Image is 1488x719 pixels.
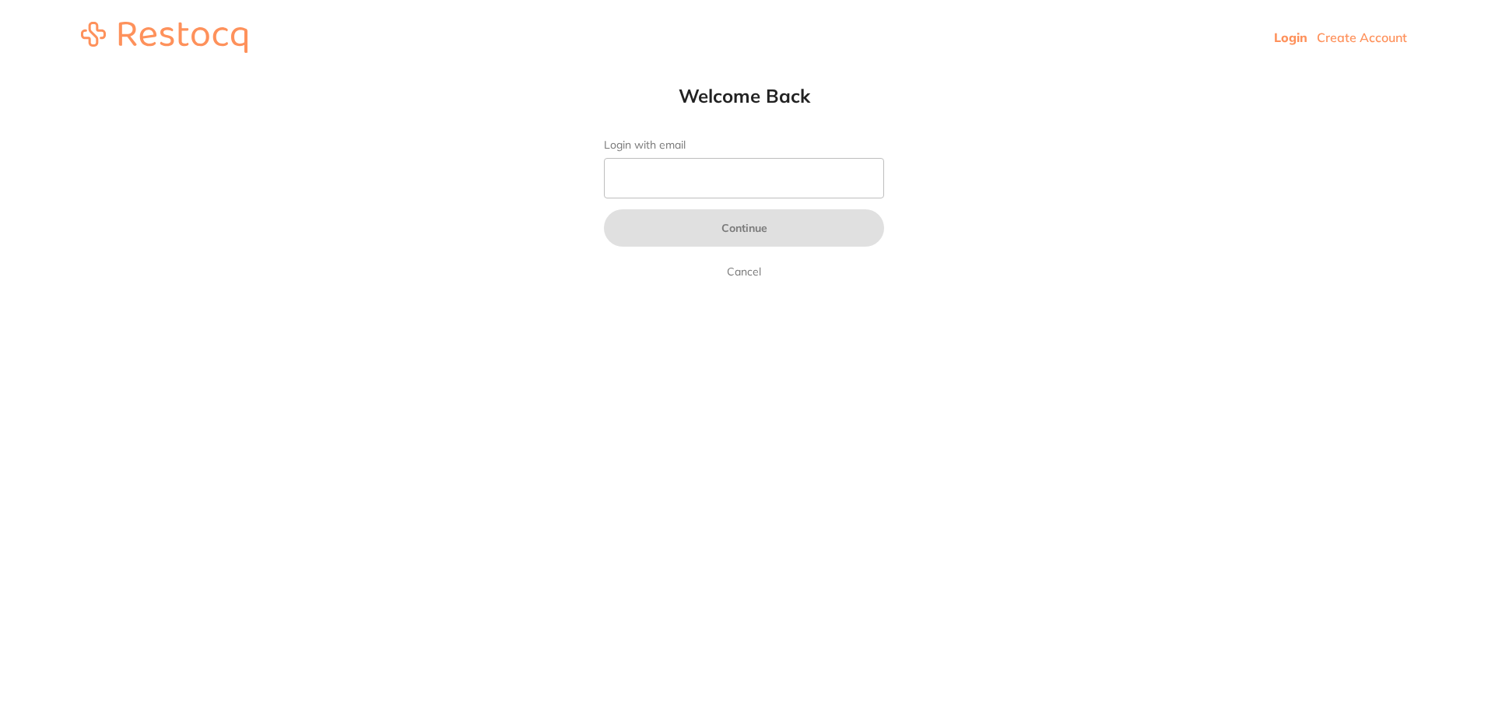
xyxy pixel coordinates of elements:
[604,139,884,152] label: Login with email
[1274,30,1307,45] a: Login
[573,84,915,107] h1: Welcome Back
[724,262,764,281] a: Cancel
[1317,30,1407,45] a: Create Account
[604,209,884,247] button: Continue
[81,22,247,53] img: restocq_logo.svg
